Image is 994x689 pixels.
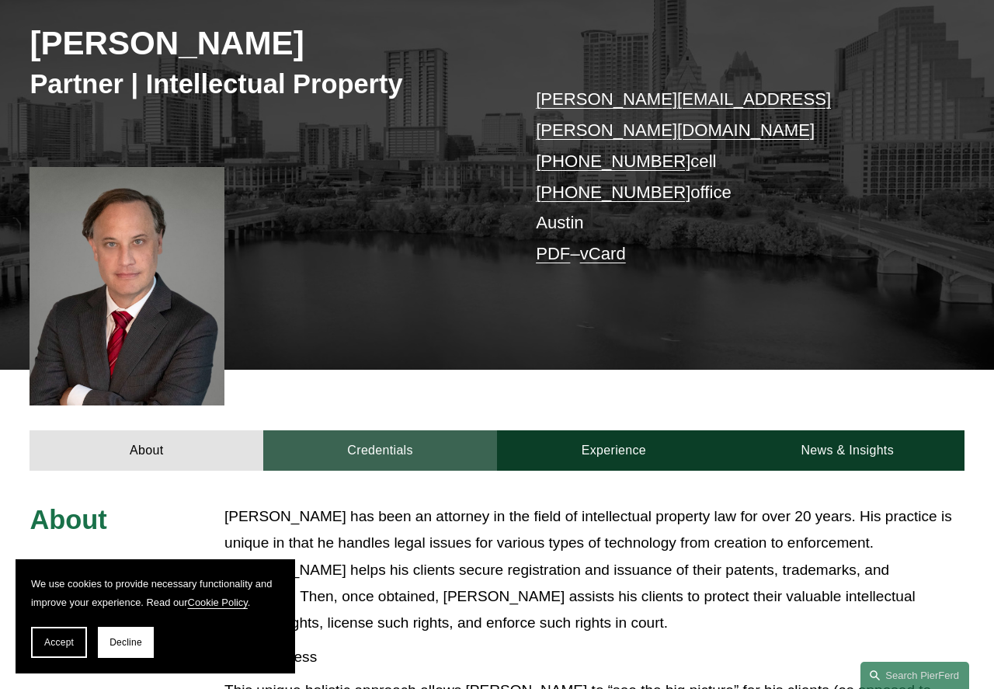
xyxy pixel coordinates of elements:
[235,649,964,666] span: Read Less
[224,637,964,677] button: Read Less
[580,244,626,263] a: vCard
[536,89,831,140] a: [PERSON_NAME][EMAIL_ADDRESS][PERSON_NAME][DOMAIN_NAME]
[263,430,497,471] a: Credentials
[536,151,690,171] a: [PHONE_NUMBER]
[224,503,964,637] p: [PERSON_NAME] has been an attorney in the field of intellectual property law for over 20 years. H...
[30,23,497,63] h2: [PERSON_NAME]
[30,68,497,101] h3: Partner | Intellectual Property
[30,505,106,534] span: About
[536,183,690,202] a: [PHONE_NUMBER]
[30,430,263,471] a: About
[98,627,154,658] button: Decline
[536,244,570,263] a: PDF
[188,597,248,608] a: Cookie Policy
[109,637,142,648] span: Decline
[536,84,925,270] p: cell office Austin –
[44,637,74,648] span: Accept
[31,575,280,611] p: We use cookies to provide necessary functionality and improve your experience. Read our .
[731,430,964,471] a: News & Insights
[16,559,295,673] section: Cookie banner
[860,662,969,689] a: Search this site
[31,627,87,658] button: Accept
[497,430,731,471] a: Experience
